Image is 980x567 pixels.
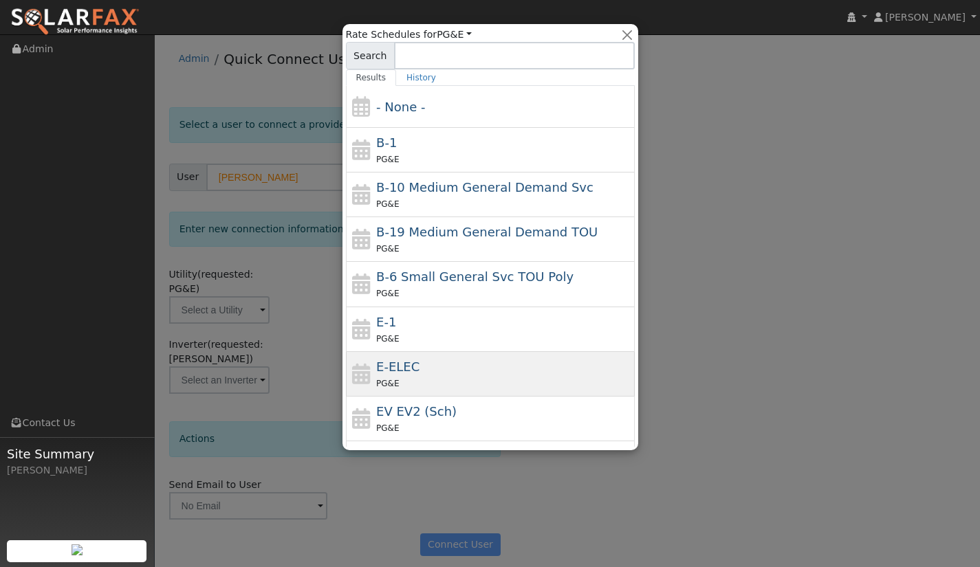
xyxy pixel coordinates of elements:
span: PG&E [376,423,399,433]
span: PG&E [376,155,399,164]
span: B-1 [376,135,397,150]
span: PG&E [376,334,399,344]
span: E-ELEC [376,359,420,374]
span: Search [346,42,395,69]
div: [PERSON_NAME] [7,463,147,478]
span: [PERSON_NAME] [885,12,966,23]
span: E-1 [376,315,396,329]
span: B-19 Medium General Demand TOU (Secondary) Mandatory [376,225,598,239]
span: PG&E [376,379,399,388]
span: B-10 Medium General Demand Service (Primary Voltage) [376,180,594,194]
span: Electric Vehicle EV2 (Sch) [376,404,457,419]
a: PG&E [437,29,472,40]
span: - None - [376,100,425,114]
a: History [396,69,446,86]
span: PG&E [376,199,399,209]
span: PG&E [376,244,399,254]
span: Site Summary [7,445,147,463]
span: B-6 Small General Service TOU Poly Phase [376,269,574,284]
span: Rate Schedules for [346,27,472,42]
img: retrieve [72,544,83,555]
a: Results [346,69,397,86]
img: SolarFax [10,8,140,36]
span: PG&E [376,289,399,298]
